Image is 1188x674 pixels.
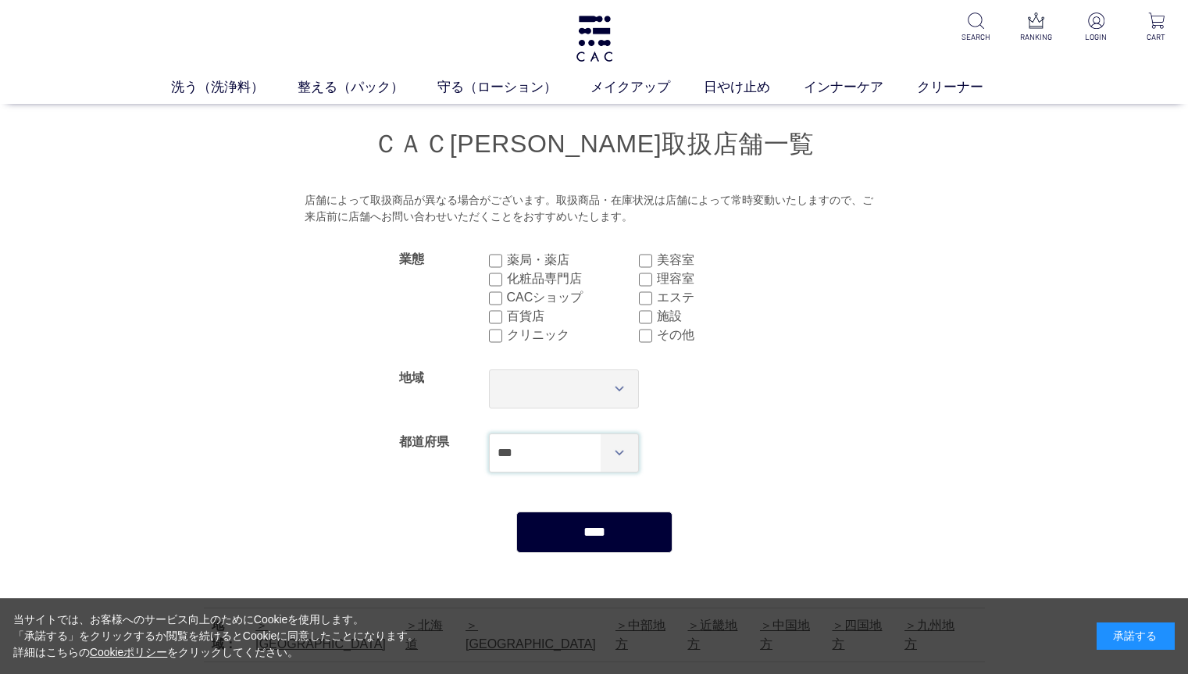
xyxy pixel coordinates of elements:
a: メイクアップ [590,77,704,98]
label: エステ [657,288,789,307]
a: インナーケア [804,77,917,98]
div: 店舗によって取扱商品が異なる場合がございます。取扱商品・在庫状況は店舗によって常時変動いたしますので、ご来店前に店舗へお問い合わせいただくことをおすすめいたします。 [305,192,883,226]
label: 百貨店 [507,307,639,326]
a: 整える（パック） [298,77,437,98]
h1: ＣＡＣ[PERSON_NAME]取扱店舗一覧 [204,127,985,161]
label: 都道府県 [399,435,449,448]
a: LOGIN [1077,12,1115,43]
a: SEARCH [957,12,995,43]
a: 守る（ローション） [437,77,590,98]
label: 業態 [399,252,424,266]
a: 日やけ止め [704,77,804,98]
p: LOGIN [1077,31,1115,43]
label: 化粧品専門店 [507,269,639,288]
a: 洗う（洗浄料） [171,77,298,98]
a: CART [1137,12,1176,43]
img: logo [574,16,615,62]
label: 地域 [399,371,424,384]
label: 施設 [657,307,789,326]
label: その他 [657,326,789,344]
p: SEARCH [957,31,995,43]
p: CART [1137,31,1176,43]
div: 当サイトでは、お客様へのサービス向上のためにCookieを使用します。 「承諾する」をクリックするか閲覧を続けるとCookieに同意したことになります。 詳細はこちらの をクリックしてください。 [13,612,419,661]
label: 理容室 [657,269,789,288]
div: 承諾する [1097,622,1175,650]
label: 美容室 [657,251,789,269]
label: CACショップ [507,288,639,307]
a: Cookieポリシー [90,646,168,658]
label: 薬局・薬店 [507,251,639,269]
a: RANKING [1017,12,1055,43]
label: クリニック [507,326,639,344]
p: RANKING [1017,31,1055,43]
a: クリーナー [917,77,1017,98]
